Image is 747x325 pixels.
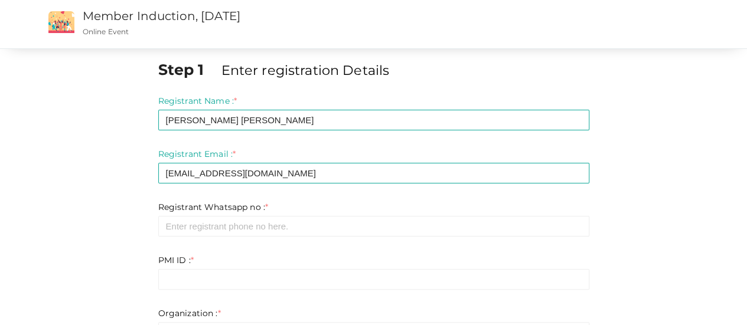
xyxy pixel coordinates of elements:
[221,61,389,80] label: Enter registration Details
[158,216,589,237] input: Enter registrant phone no here.
[48,11,74,33] img: event2.png
[83,9,240,23] a: Member Induction, [DATE]
[158,307,221,319] label: Organization :
[158,201,269,213] label: Registrant Whatsapp no :
[158,110,589,130] input: Enter registrant name here.
[158,148,236,160] label: Registrant Email :
[158,95,237,107] label: Registrant Name :
[158,254,194,266] label: PMI ID :
[158,59,219,80] label: Step 1
[83,27,456,37] p: Online Event
[158,163,589,183] input: Enter registrant email here.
